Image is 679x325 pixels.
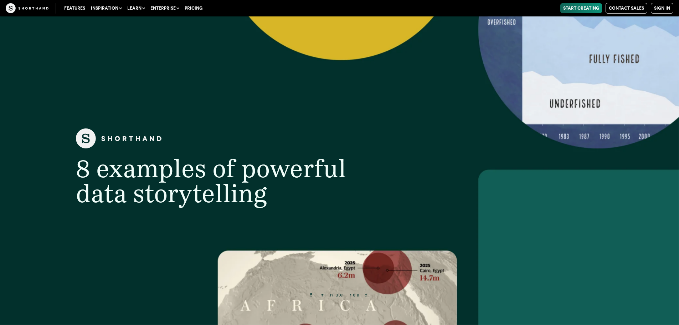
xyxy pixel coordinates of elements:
button: Learn [124,3,148,13]
img: The Craft [6,3,48,13]
a: Sign in [651,3,673,14]
span: 8 examples of powerful data storytelling [76,153,346,208]
a: Start Creating [560,3,602,13]
a: Pricing [182,3,205,13]
button: Inspiration [88,3,124,13]
a: Contact Sales [606,3,647,14]
a: Features [61,3,88,13]
button: Enterprise [148,3,182,13]
span: 5 minute read [310,292,369,298]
